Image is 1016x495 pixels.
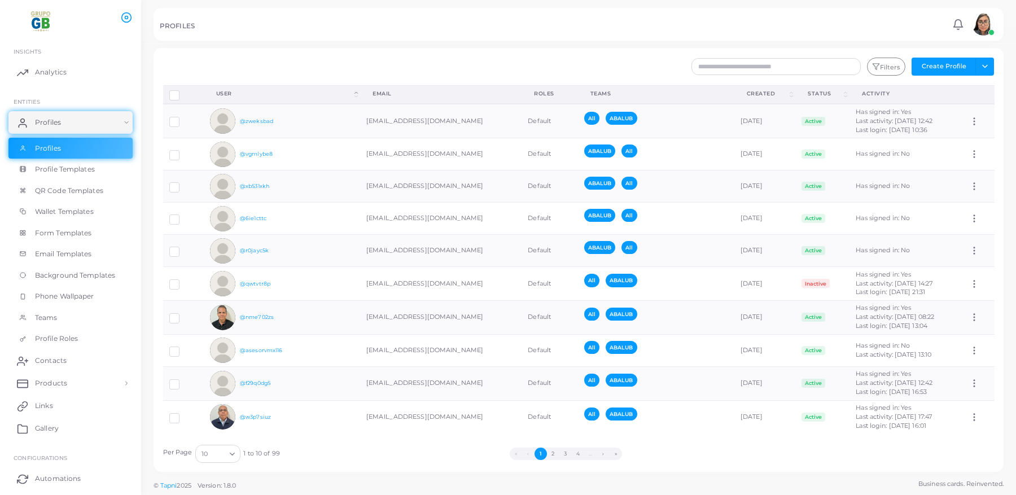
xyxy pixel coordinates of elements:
td: [DATE] [734,366,795,400]
span: Profile Templates [35,164,95,174]
span: Contacts [35,356,67,366]
span: Products [35,378,67,388]
img: avatar [210,305,235,330]
span: All [621,144,637,157]
span: Has signed in: Yes [856,304,911,312]
span: All [584,274,599,287]
ul: Pagination [280,448,852,460]
td: Default [522,138,577,170]
a: Products [8,372,133,395]
a: @xb531xkh [240,183,269,189]
img: avatar [210,206,235,231]
span: Active [802,246,825,255]
span: 10 [202,448,208,460]
td: [EMAIL_ADDRESS][DOMAIN_NAME] [360,267,522,301]
img: avatar [210,271,235,296]
a: Teams [8,307,133,328]
span: Active [802,413,825,422]
span: Has signed in: No [856,214,910,222]
span: Active [802,214,825,223]
span: Profile Roles [35,334,78,344]
button: Create Profile [912,58,976,76]
span: Gallery [35,423,59,433]
span: ABALUB [606,341,637,354]
span: Version: 1.8.0 [198,481,237,489]
span: Last activity: [DATE] 13:10 [856,351,931,358]
a: Analytics [8,61,133,84]
td: Default [522,170,577,203]
a: @r0jayc5k [240,247,269,253]
a: @asesorvmx116 [240,347,282,353]
img: avatar [210,371,235,396]
a: @zweksbad [240,118,273,124]
span: All [584,308,599,321]
a: @vgmlybe8 [240,151,273,157]
a: Email Templates [8,243,133,265]
span: Active [802,346,825,355]
td: [EMAIL_ADDRESS][DOMAIN_NAME] [360,334,522,366]
span: Background Templates [35,270,115,281]
span: Links [35,401,53,411]
span: Configurations [14,454,67,461]
a: logo [10,11,73,32]
button: Go to page 3 [559,448,572,460]
span: 1 to 10 of 99 [243,449,279,458]
span: Automations [35,474,81,484]
a: Profiles [8,138,133,159]
a: @nme702zs [240,314,274,320]
td: Default [522,366,577,400]
span: Last activity: [DATE] 08:22 [856,313,934,321]
button: Go to page 1 [535,448,547,460]
span: Has signed in: No [856,150,910,157]
span: All [584,408,599,420]
span: 2025 [177,481,191,490]
img: avatar [210,142,235,167]
td: [EMAIL_ADDRESS][DOMAIN_NAME] [360,300,522,334]
span: ABALUB [606,308,637,321]
img: avatar [210,174,235,199]
a: @6ie1cttc [240,215,266,221]
a: Background Templates [8,265,133,286]
div: Teams [590,90,722,98]
td: [DATE] [734,104,795,138]
a: Automations [8,467,133,490]
span: Last login: [DATE] 13:04 [856,322,927,330]
td: [EMAIL_ADDRESS][DOMAIN_NAME] [360,400,522,433]
span: Active [802,379,825,388]
td: Default [522,235,577,267]
img: avatar [210,108,235,134]
span: ENTITIES [14,98,40,105]
span: Active [802,313,825,322]
span: Last login: [DATE] 16:01 [856,422,926,430]
div: Status [808,90,842,98]
span: Profiles [35,117,61,128]
h5: PROFILES [160,22,195,30]
span: All [621,209,637,222]
span: Inactive [802,279,830,288]
span: Has signed in: Yes [856,404,911,411]
td: [DATE] [734,235,795,267]
span: Last login: [DATE] 10:36 [856,126,927,134]
label: Per Page [163,448,192,457]
div: activity [862,90,951,98]
button: Go to page 2 [547,448,559,460]
td: [DATE] [734,138,795,170]
span: Wallet Templates [35,207,94,217]
button: Go to page 4 [572,448,584,460]
span: Business cards. Reinvented. [918,479,1004,489]
td: [EMAIL_ADDRESS][DOMAIN_NAME] [360,138,522,170]
img: avatar [210,404,235,430]
span: Has signed in: No [856,341,910,349]
td: [EMAIL_ADDRESS][DOMAIN_NAME] [360,170,522,203]
span: Has signed in: No [856,246,910,254]
a: Links [8,395,133,417]
span: Active [802,150,825,159]
button: Filters [867,58,905,76]
span: All [584,341,599,354]
span: All [584,374,599,387]
a: Gallery [8,417,133,440]
a: Profile Templates [8,159,133,180]
a: avatar [969,13,997,36]
span: Analytics [35,67,67,77]
span: Email Templates [35,249,92,259]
